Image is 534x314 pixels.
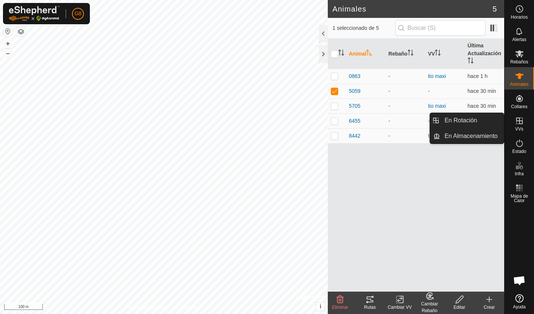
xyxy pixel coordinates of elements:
[513,305,526,309] span: Ayuda
[428,118,430,124] app-display-virtual-paddock-transition: -
[389,102,422,110] div: -
[366,51,372,57] p-sorticon: Activar para ordenar
[389,72,422,80] div: -
[440,129,504,144] a: En Almacenamiento
[320,303,321,310] span: i
[389,117,422,125] div: -
[505,291,534,312] a: Ayuda
[16,27,25,36] button: Capas del Mapa
[506,194,532,203] span: Mapa de Calor
[3,49,12,58] button: –
[468,88,496,94] span: 15 oct 2025, 14:05
[445,116,477,125] span: En Rotación
[338,51,344,57] p-sorticon: Activar para ordenar
[425,39,465,69] th: VV
[430,129,504,144] li: En Almacenamiento
[178,304,202,311] a: Contáctenos
[511,104,527,109] span: Collares
[428,73,446,79] a: tio maxi
[515,172,524,176] span: Infra
[355,304,385,311] div: Rutas
[468,103,496,109] span: 15 oct 2025, 14:05
[316,302,324,311] button: i
[332,4,492,13] h2: Animales
[385,304,415,311] div: Cambiar VV
[511,15,528,19] span: Horarios
[474,304,504,311] div: Crear
[415,301,445,314] div: Cambiar Rebaño
[346,39,385,69] th: Animal
[512,37,526,42] span: Alertas
[445,304,474,311] div: Editar
[468,59,474,65] p-sorticon: Activar para ordenar
[445,132,497,141] span: En Almacenamiento
[349,102,360,110] span: 5705
[465,39,504,69] th: Última Actualización
[440,113,504,128] a: En Rotación
[408,51,414,57] p-sorticon: Activar para ordenar
[75,10,82,18] span: G8
[349,72,360,80] span: 0863
[510,82,528,87] span: Animales
[349,132,360,140] span: 8442
[3,39,12,48] button: +
[9,6,60,21] img: Logo Gallagher
[389,87,422,95] div: -
[386,39,425,69] th: Rebaño
[430,113,504,128] li: En Rotación
[428,88,430,94] app-display-virtual-paddock-transition: -
[512,149,526,154] span: Estado
[349,87,360,95] span: 5059
[3,27,12,36] button: Restablecer Mapa
[332,24,395,32] span: 1 seleccionado de 5
[508,269,531,292] div: Chat abierto
[435,51,441,57] p-sorticon: Activar para ordenar
[493,3,497,15] span: 5
[428,103,446,109] a: tio maxi
[349,117,360,125] span: 6455
[332,305,348,310] span: Eliminar
[395,20,486,36] input: Buscar (S)
[428,133,446,139] a: tio maxi
[510,60,528,64] span: Rebaños
[468,73,488,79] span: 15 oct 2025, 13:35
[389,132,422,140] div: -
[515,127,523,131] span: VVs
[125,304,168,311] a: Política de Privacidad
